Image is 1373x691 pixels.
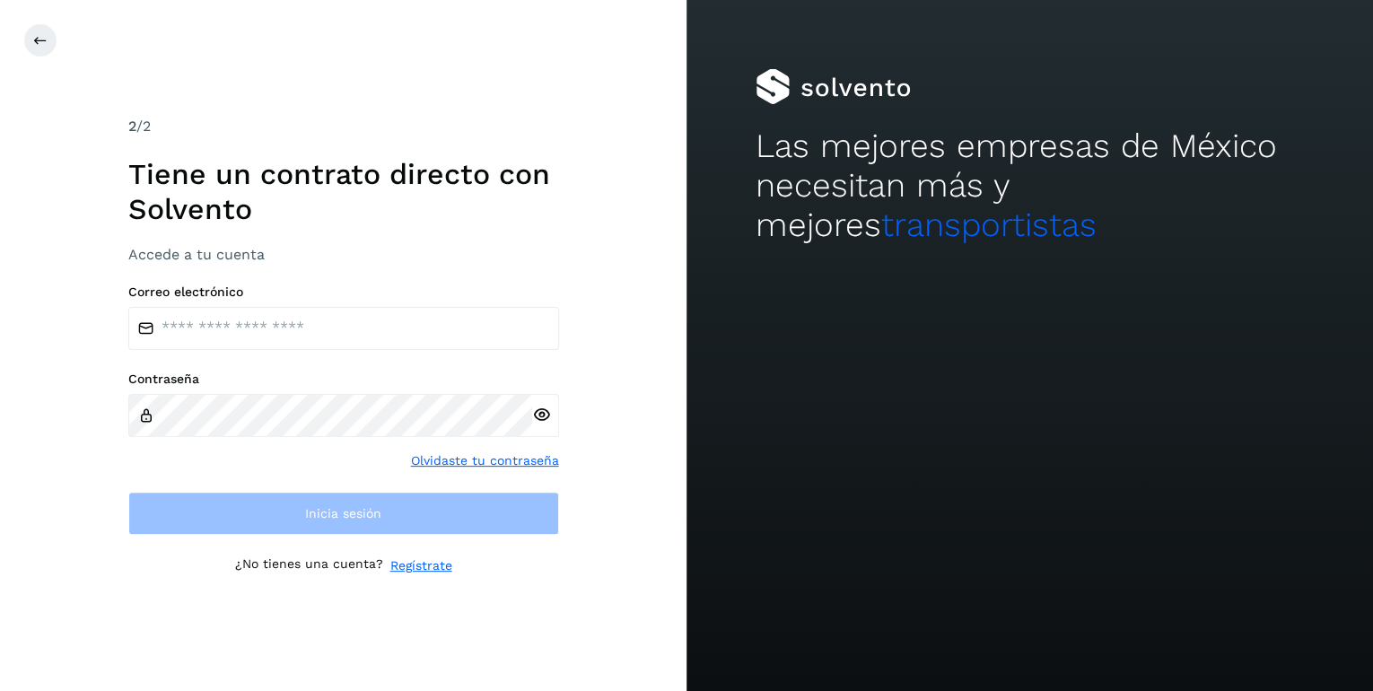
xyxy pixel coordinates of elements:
a: Olvidaste tu contraseña [411,451,559,470]
p: ¿No tienes una cuenta? [235,556,383,575]
span: Inicia sesión [305,507,381,520]
h1: Tiene un contrato directo con Solvento [128,157,559,226]
label: Contraseña [128,372,559,387]
button: Inicia sesión [128,492,559,535]
span: transportistas [881,206,1097,244]
h2: Las mejores empresas de México necesitan más y mejores [756,127,1305,246]
label: Correo electrónico [128,284,559,300]
span: 2 [128,118,136,135]
a: Regístrate [390,556,452,575]
div: /2 [128,116,559,137]
h3: Accede a tu cuenta [128,246,559,263]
